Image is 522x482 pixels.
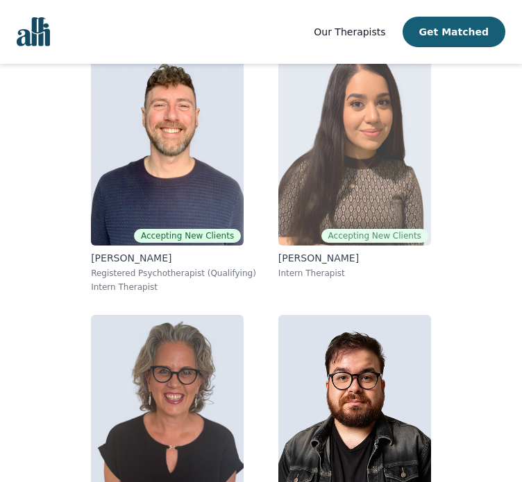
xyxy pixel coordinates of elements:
img: Ryan_Davis [91,46,244,246]
p: [PERSON_NAME] [91,251,256,265]
img: alli logo [17,17,50,46]
p: [PERSON_NAME] [278,251,431,265]
p: Registered Psychotherapist (Qualifying) [91,268,256,279]
p: Intern Therapist [91,282,256,293]
a: Ryan_DavisAccepting New Clients[PERSON_NAME]Registered Psychotherapist (Qualifying)Intern Therapist [80,35,267,304]
p: Intern Therapist [278,268,431,279]
span: Accepting New Clients [134,229,241,243]
button: Get Matched [403,17,505,47]
img: Heala_Maudoodi [278,46,431,246]
a: Heala_MaudoodiAccepting New Clients[PERSON_NAME]Intern Therapist [267,35,442,304]
span: Our Therapists [314,26,385,37]
a: Our Therapists [314,24,385,40]
span: Accepting New Clients [321,229,428,243]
